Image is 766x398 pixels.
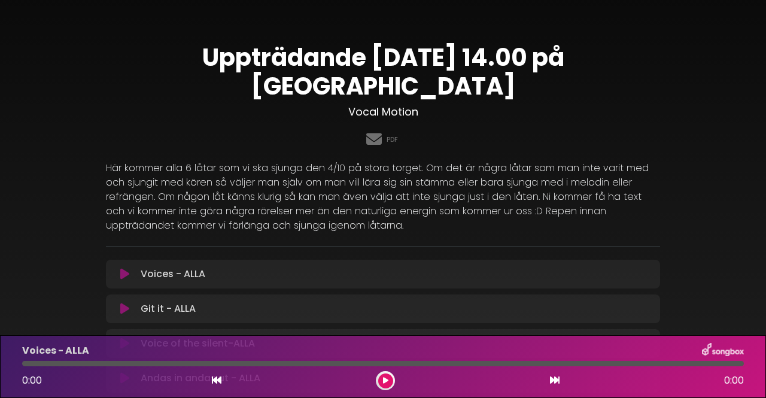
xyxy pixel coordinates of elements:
[141,267,205,281] p: Voices - ALLA
[106,105,660,119] h3: Vocal Motion
[387,135,398,145] a: PDF
[724,373,744,388] span: 0:00
[22,344,89,358] p: Voices - ALLA
[106,161,660,233] p: Här kommer alla 6 låtar som vi ska sjunga den 4/10 på stora torget. Om det är några låtar som man...
[702,343,744,358] img: songbox-logo-white.png
[106,43,660,101] h1: Uppträdande [DATE] 14.00 på [GEOGRAPHIC_DATA]
[141,302,196,316] p: Git it - ALLA
[22,373,42,387] span: 0:00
